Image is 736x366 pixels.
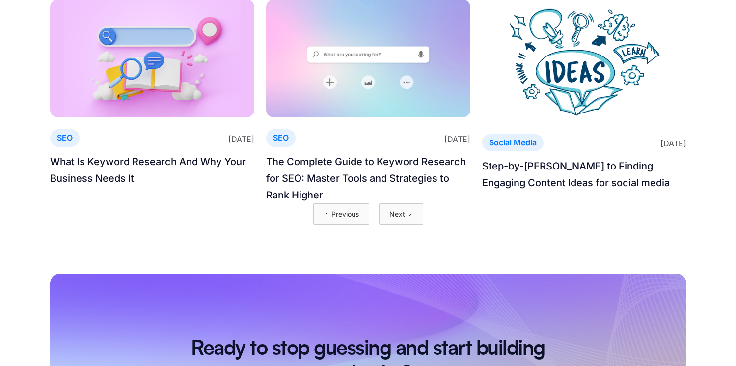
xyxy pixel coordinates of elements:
div: Next [389,208,405,220]
a: Next Page [379,203,423,225]
a: Previous Page [313,203,369,225]
a: The Complete Guide to Keyword Research for SEO: Master Tools and Strategies to Rank Higher [266,153,470,203]
div: Previous [331,208,359,220]
a: What Is Keyword Research And Why Your Business Needs It [50,153,254,187]
p: [DATE] [444,130,470,146]
div: List [50,203,686,225]
p: Social Media [489,136,537,149]
p: SEO [57,131,73,144]
p: [DATE] [228,130,254,146]
a: Step-by-[PERSON_NAME] to Finding Engaging Content Ideas for social media [482,158,686,191]
p: [DATE] [660,135,686,150]
iframe: Drift Widget Chat Controller [687,317,724,354]
p: SEO [273,131,289,144]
